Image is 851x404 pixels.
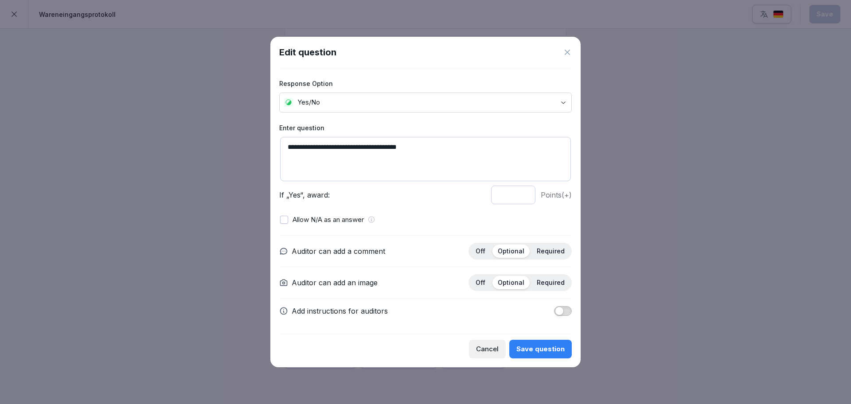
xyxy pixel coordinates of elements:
[476,279,485,287] p: Off
[509,340,572,358] button: Save question
[541,190,572,200] p: Points (+)
[292,277,378,288] p: Auditor can add an image
[537,279,565,287] p: Required
[537,247,565,255] p: Required
[476,247,485,255] p: Off
[292,306,388,316] p: Add instructions for auditors
[498,247,524,255] p: Optional
[279,123,572,132] label: Enter question
[516,344,565,354] div: Save question
[279,79,572,88] label: Response Option
[293,215,364,225] p: Allow N/A as an answer
[469,340,506,358] button: Cancel
[292,246,385,256] p: Auditor can add a comment
[498,279,524,287] p: Optional
[279,190,486,200] p: If „Yes“, award:
[476,344,499,354] div: Cancel
[279,46,336,59] h1: Edit question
